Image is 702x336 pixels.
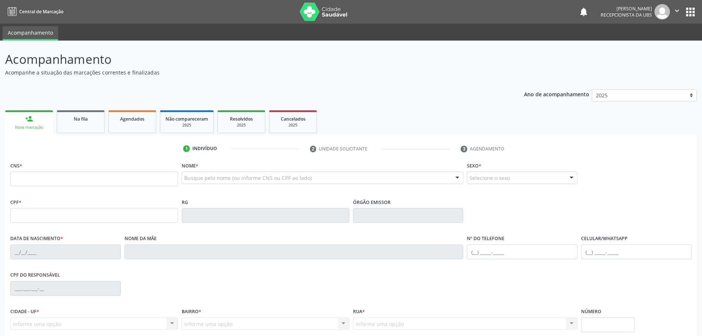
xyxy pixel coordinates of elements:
input: __/__/____ [10,245,121,259]
span: Central de Marcação [19,8,63,15]
input: ___.___.___-__ [10,281,121,296]
span: Selecione o sexo [469,174,510,182]
div: 2025 [275,122,311,128]
label: Bairro [182,306,201,318]
label: Data de nascimento [10,233,63,245]
div: 2025 [223,122,260,128]
img: img [654,4,670,20]
i:  [673,7,681,15]
label: Órgão emissor [353,197,391,208]
a: Acompanhamento [3,26,58,41]
button: notifications [579,7,589,17]
p: Acompanhe a situação das marcações correntes e finalizadas [5,69,489,76]
label: Sexo [467,160,481,172]
label: Nome [182,160,198,172]
div: person_add [25,115,33,123]
span: Não compareceram [165,116,208,122]
span: Cancelados [281,116,305,122]
div: 2025 [165,122,208,128]
label: Nº do Telefone [467,233,504,245]
label: CNS [10,160,22,172]
input: (__) _____-_____ [581,245,692,259]
a: Central de Marcação [5,6,63,18]
label: CPF do responsável [10,270,60,281]
span: Na fila [74,116,88,122]
span: Agendados [120,116,144,122]
p: Ano de acompanhamento [524,89,589,98]
div: [PERSON_NAME] [601,6,652,12]
label: Celular/WhatsApp [581,233,628,245]
button: apps [684,6,697,18]
p: Acompanhamento [5,50,489,69]
label: Rua [353,306,365,318]
input: (__) _____-_____ [467,245,577,259]
label: RG [182,197,188,208]
div: Nova marcação [10,125,48,130]
label: Nome da mãe [125,233,157,245]
label: Número [581,306,601,318]
button:  [670,4,684,20]
label: CPF [10,197,21,208]
span: Recepcionista da UBS [601,12,652,18]
div: Indivíduo [192,145,217,152]
span: Busque pelo nome (ou informe CNS ou CPF ao lado) [184,174,312,182]
span: Resolvidos [230,116,253,122]
div: 1 [183,145,190,152]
